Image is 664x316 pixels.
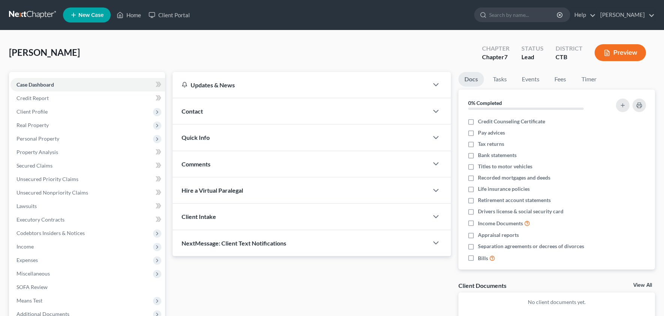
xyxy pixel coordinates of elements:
[521,44,544,53] div: Status
[478,174,550,181] span: Recorded mortgages and deeds
[478,163,532,170] span: Titles to motor vehicles
[17,189,88,196] span: Unsecured Nonpriority Claims
[548,72,572,87] a: Fees
[482,53,509,61] div: Chapter
[464,298,649,306] p: No client documents yet.
[17,270,50,277] span: Miscellaneous
[17,135,59,142] span: Personal Property
[182,213,216,220] span: Client Intake
[182,134,210,141] span: Quick Info
[11,172,165,186] a: Unsecured Priority Claims
[487,72,513,87] a: Tasks
[478,151,517,159] span: Bank statements
[478,118,545,125] span: Credit Counseling Certificate
[17,176,78,182] span: Unsecured Priority Claims
[468,100,502,106] strong: 0% Completed
[478,208,563,215] span: Drivers license & social security card
[17,216,65,223] span: Executory Contracts
[17,149,58,155] span: Property Analysis
[17,243,34,250] span: Income
[478,140,504,148] span: Tax returns
[11,199,165,213] a: Lawsuits
[11,213,165,226] a: Executory Contracts
[595,44,646,61] button: Preview
[575,72,602,87] a: Timer
[9,47,80,58] span: [PERSON_NAME]
[482,44,509,53] div: Chapter
[182,108,203,115] span: Contact
[478,129,505,136] span: Pay advices
[11,280,165,294] a: SOFA Review
[11,145,165,159] a: Property Analysis
[17,95,49,101] span: Credit Report
[17,284,48,290] span: SOFA Review
[17,108,48,115] span: Client Profile
[182,187,243,194] span: Hire a Virtual Paralegal
[11,186,165,199] a: Unsecured Nonpriority Claims
[516,72,545,87] a: Events
[17,230,85,236] span: Codebtors Insiders & Notices
[182,240,286,247] span: NextMessage: Client Text Notifications
[478,231,519,239] span: Appraisal reports
[17,81,54,88] span: Case Dashboard
[571,8,596,22] a: Help
[478,185,530,193] span: Life insurance policies
[478,220,523,227] span: Income Documents
[11,159,165,172] a: Secured Claims
[17,203,37,209] span: Lawsuits
[182,81,419,89] div: Updates & News
[17,297,42,304] span: Means Test
[17,257,38,263] span: Expenses
[504,53,508,60] span: 7
[182,160,210,168] span: Comments
[478,255,488,262] span: Bills
[489,8,558,22] input: Search by name...
[556,53,583,61] div: CTB
[78,12,104,18] span: New Case
[521,53,544,61] div: Lead
[113,8,145,22] a: Home
[458,72,484,87] a: Docs
[17,122,49,128] span: Real Property
[458,282,506,289] div: Client Documents
[556,44,583,53] div: District
[11,91,165,105] a: Credit Report
[145,8,194,22] a: Client Portal
[478,196,551,204] span: Retirement account statements
[17,162,53,169] span: Secured Claims
[596,8,655,22] a: [PERSON_NAME]
[633,283,652,288] a: View All
[478,243,584,250] span: Separation agreements or decrees of divorces
[11,78,165,91] a: Case Dashboard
